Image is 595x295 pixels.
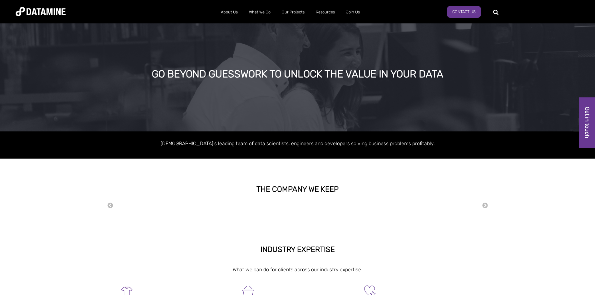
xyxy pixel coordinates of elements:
a: Contact Us [447,6,481,18]
button: Previous [107,202,113,209]
a: About Us [215,4,243,20]
a: Resources [310,4,340,20]
a: Join Us [340,4,365,20]
img: Datamine [16,7,66,16]
a: Our Projects [276,4,310,20]
a: Get in touch [579,97,595,148]
strong: THE COMPANY WE KEEP [256,185,339,194]
div: GO BEYOND GUESSWORK TO UNLOCK THE VALUE IN YOUR DATA [67,69,528,80]
span: What we can do for clients across our industry expertise. [233,267,362,273]
button: Next [482,202,488,209]
p: [DEMOGRAPHIC_DATA]'s leading team of data scientists, engineers and developers solving business p... [120,139,476,148]
a: What We Do [243,4,276,20]
strong: INDUSTRY EXPERTISE [260,245,335,254]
